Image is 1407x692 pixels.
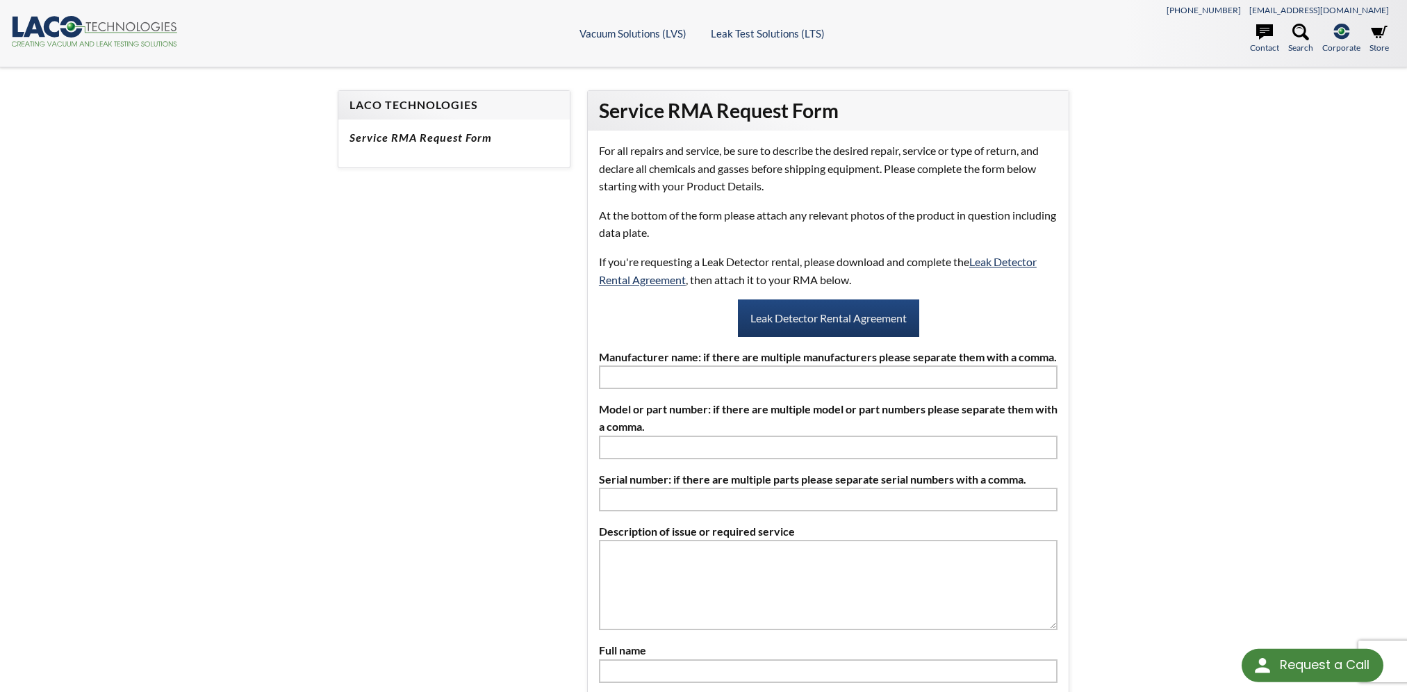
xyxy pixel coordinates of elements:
[599,522,1058,541] label: Description of issue or required service
[599,206,1058,242] p: At the bottom of the form please attach any relevant photos of the product in question including ...
[1249,5,1389,15] a: [EMAIL_ADDRESS][DOMAIN_NAME]
[1369,24,1389,54] a: Store
[1250,24,1279,54] a: Contact
[1251,654,1274,677] img: round button
[599,255,1037,286] a: Leak Detector Rental Agreement
[599,142,1058,195] p: For all repairs and service, be sure to describe the desired repair, service or type of return, a...
[579,27,686,40] a: Vacuum Solutions (LVS)
[599,253,1058,288] p: If you're requesting a Leak Detector rental, please download and complete the , then attach it to...
[1288,24,1313,54] a: Search
[1242,649,1383,682] div: Request a Call
[1280,649,1369,681] div: Request a Call
[349,131,559,145] h5: Service RMA Request Form
[349,98,559,113] h4: LACO Technologies
[599,400,1058,436] label: Model or part number: if there are multiple model or part numbers please separate them with a comma.
[599,470,1058,488] label: Serial number: if there are multiple parts please separate serial numbers with a comma.
[599,98,1058,124] h2: Service RMA Request Form
[599,641,1058,659] label: Full name
[1167,5,1241,15] a: [PHONE_NUMBER]
[711,27,825,40] a: Leak Test Solutions (LTS)
[599,348,1058,366] label: Manufacturer name: if there are multiple manufacturers please separate them with a comma.
[1322,41,1360,54] span: Corporate
[738,299,919,337] a: Leak Detector Rental Agreement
